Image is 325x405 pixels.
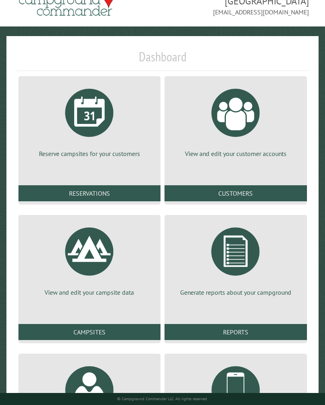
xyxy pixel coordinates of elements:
[28,288,151,297] p: View and edit your campsite data
[174,288,297,297] p: Generate reports about your campground
[165,185,307,201] a: Customers
[16,49,309,71] h1: Dashboard
[117,396,208,401] small: © Campground Commander LLC. All rights reserved.
[18,324,161,340] a: Campsites
[28,149,151,158] p: Reserve campsites for your customers
[174,149,297,158] p: View and edit your customer accounts
[174,221,297,297] a: Generate reports about your campground
[174,83,297,158] a: View and edit your customer accounts
[18,185,161,201] a: Reservations
[165,324,307,340] a: Reports
[28,83,151,158] a: Reserve campsites for your customers
[28,221,151,297] a: View and edit your campsite data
